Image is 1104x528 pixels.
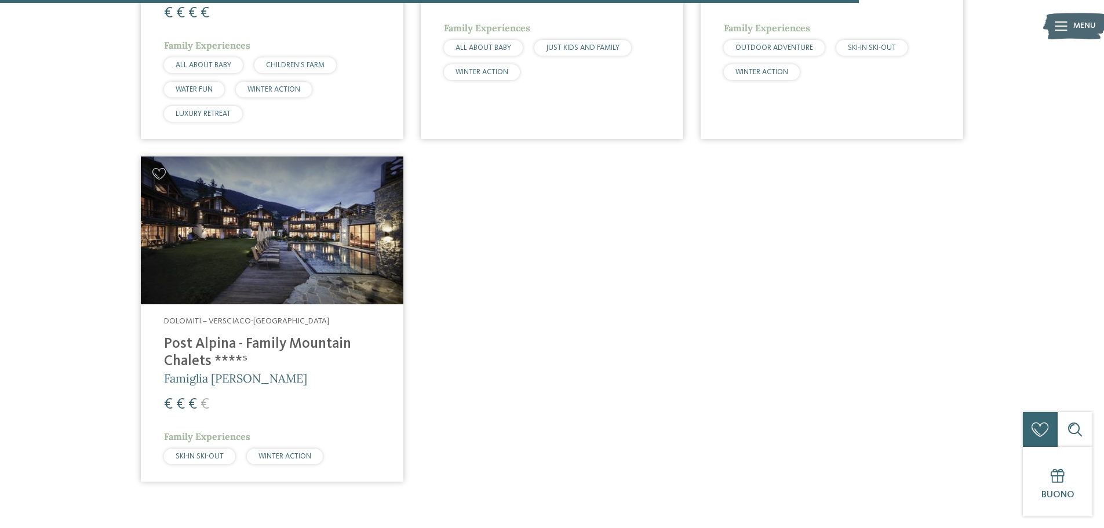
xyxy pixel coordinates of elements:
span: JUST KIDS AND FAMILY [546,44,620,52]
span: WINTER ACTION [247,86,300,93]
span: Buono [1041,490,1074,500]
span: € [201,6,209,21]
span: Family Experiences [164,431,250,442]
span: WATER FUN [176,86,213,93]
span: ALL ABOUT BABY [456,44,511,52]
a: Cercate un hotel per famiglie? Qui troverete solo i migliori! Dolomiti – Versciaco-[GEOGRAPHIC_DA... [141,156,403,482]
span: LUXURY RETREAT [176,110,231,118]
span: WINTER ACTION [735,68,788,76]
span: WINTER ACTION [258,453,311,460]
span: Famiglia [PERSON_NAME] [164,371,307,385]
img: Post Alpina - Family Mountain Chalets ****ˢ [141,156,403,304]
span: Family Experiences [724,22,810,34]
span: € [176,6,185,21]
span: SKI-IN SKI-OUT [176,453,224,460]
span: € [188,397,197,412]
span: € [164,397,173,412]
span: € [201,397,209,412]
span: Dolomiti – Versciaco-[GEOGRAPHIC_DATA] [164,317,329,325]
span: Family Experiences [164,39,250,51]
span: SKI-IN SKI-OUT [848,44,896,52]
span: € [164,6,173,21]
span: OUTDOOR ADVENTURE [735,44,813,52]
span: € [176,397,185,412]
span: CHILDREN’S FARM [266,61,325,69]
h4: Post Alpina - Family Mountain Chalets ****ˢ [164,336,380,370]
span: € [188,6,197,21]
span: WINTER ACTION [456,68,508,76]
span: Family Experiences [444,22,530,34]
span: ALL ABOUT BABY [176,61,231,69]
a: Buono [1023,447,1092,516]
